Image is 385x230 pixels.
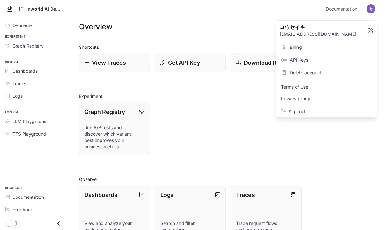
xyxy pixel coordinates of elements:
[277,81,376,93] a: Terms of Use
[277,67,376,78] div: Delete account
[276,21,377,40] div: コウセイキ[EMAIL_ADDRESS][DOMAIN_NAME]
[290,57,372,63] span: API Keys
[280,23,358,31] p: コウセイキ
[276,106,377,117] div: Sign out
[277,41,376,53] a: Billing
[290,44,372,50] span: Billing
[280,31,368,37] p: [EMAIL_ADDRESS][DOMAIN_NAME]
[281,84,372,90] span: Terms of Use
[289,108,372,115] span: Sign out
[277,93,376,104] a: Privacy policy
[277,54,376,66] a: API Keys
[281,95,372,102] span: Privacy policy
[290,70,372,76] span: Delete account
